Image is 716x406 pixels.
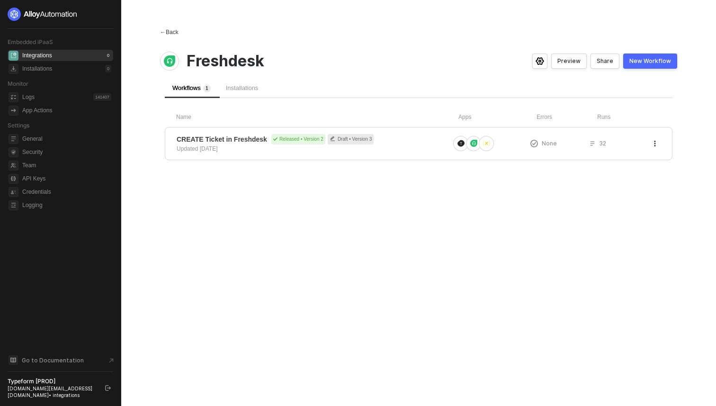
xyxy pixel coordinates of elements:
span: Credentials [22,186,111,198]
span: security [9,147,18,157]
div: Apps [458,113,537,121]
span: Settings [8,122,29,129]
span: 1 [206,86,208,91]
img: logo [8,8,78,21]
button: Preview [551,54,587,69]
img: integration-icon [164,55,175,67]
a: Knowledge Base [8,354,114,366]
span: logging [9,200,18,210]
div: Updated [DATE] [177,144,217,153]
div: 141407 [93,93,111,101]
span: API Keys [22,173,111,184]
div: Typeform [PROD] [8,378,97,385]
img: icon [470,140,477,147]
span: Go to Documentation [22,356,84,364]
div: Installations [22,65,52,73]
span: Team [22,160,111,171]
span: Monitor [8,80,28,87]
a: logo [8,8,113,21]
span: icon-exclamation [530,140,538,147]
span: api-key [9,174,18,184]
div: Preview [557,57,581,65]
span: Embedded iPaaS [8,38,53,45]
span: general [9,134,18,144]
div: Errors [537,113,597,121]
div: Back [160,28,179,36]
div: Draft • Version 3 [328,134,374,144]
button: Share [591,54,619,69]
span: CREATE Ticket in Freshdesk [177,135,267,144]
span: None [542,139,557,147]
div: New Workflow [629,57,671,65]
span: icon-app-actions [9,106,18,116]
div: [DOMAIN_NAME][EMAIL_ADDRESS][DOMAIN_NAME] • integrations [8,385,97,398]
span: document-arrow [107,356,116,365]
div: Logs [22,93,35,101]
div: 0 [105,65,111,72]
button: New Workflow [623,54,677,69]
span: Installations [226,84,259,91]
span: Freshdesk [187,52,264,70]
div: App Actions [22,107,52,115]
span: ← [160,29,166,36]
span: team [9,161,18,171]
span: 32 [599,139,606,147]
span: General [22,133,111,144]
span: installations [9,64,18,74]
img: icon [483,140,490,147]
span: icon-list [590,141,595,146]
div: Integrations [22,52,52,60]
span: credentials [9,187,18,197]
span: icon-settings [536,57,544,65]
span: integrations [9,51,18,61]
span: Logging [22,199,111,211]
img: icon [457,140,465,147]
span: documentation [9,355,18,365]
span: icon-logs [9,92,18,102]
div: 0 [105,52,111,59]
span: Security [22,146,111,158]
div: Name [176,113,458,121]
div: Released • Version 2 [271,134,325,144]
div: Share [597,57,613,65]
span: Workflows [172,84,211,91]
div: Runs [597,113,661,121]
span: logout [105,385,111,391]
